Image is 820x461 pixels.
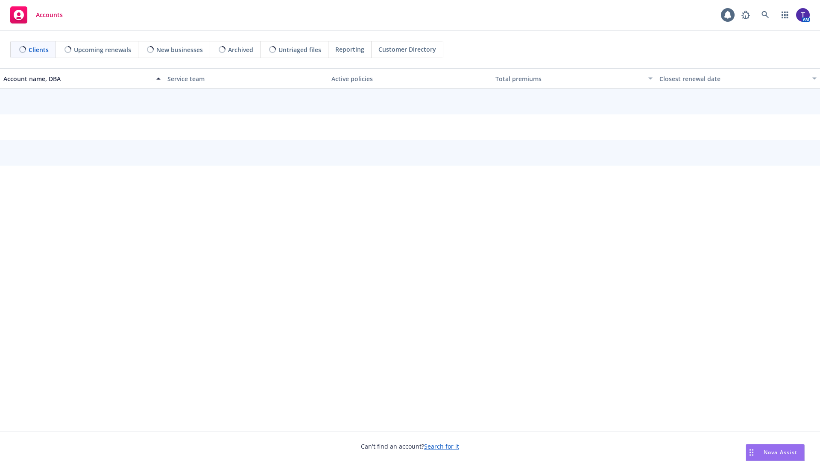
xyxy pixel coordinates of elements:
a: Report a Bug [737,6,754,23]
span: Untriaged files [278,45,321,54]
div: Service team [167,74,325,83]
button: Active policies [328,68,492,89]
button: Service team [164,68,328,89]
img: photo [796,8,810,22]
span: Reporting [335,45,364,54]
div: Active policies [331,74,489,83]
a: Search [757,6,774,23]
button: Nova Assist [746,444,805,461]
div: Closest renewal date [659,74,807,83]
span: Upcoming renewals [74,45,131,54]
a: Search for it [424,442,459,450]
div: Total premiums [495,74,643,83]
div: Account name, DBA [3,74,151,83]
button: Closest renewal date [656,68,820,89]
a: Accounts [7,3,66,27]
button: Total premiums [492,68,656,89]
span: Can't find an account? [361,442,459,451]
span: Customer Directory [378,45,436,54]
span: New businesses [156,45,203,54]
span: Clients [29,45,49,54]
a: Switch app [776,6,794,23]
div: Drag to move [746,444,757,461]
span: Nova Assist [764,449,797,456]
span: Accounts [36,12,63,18]
span: Archived [228,45,253,54]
